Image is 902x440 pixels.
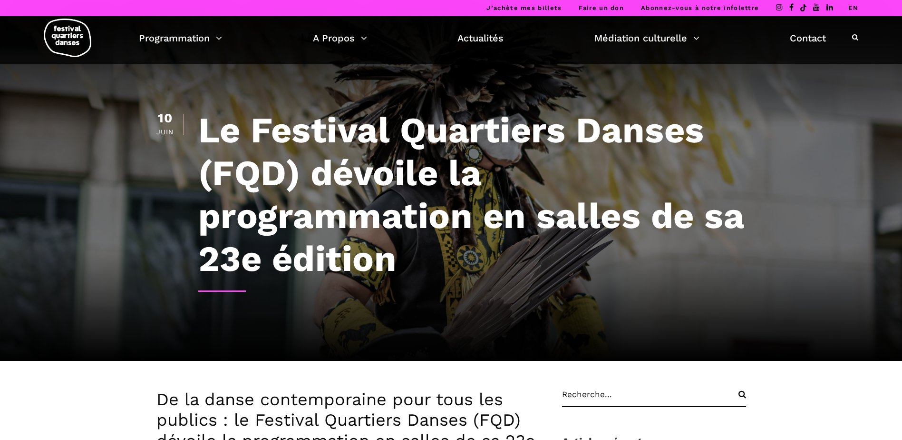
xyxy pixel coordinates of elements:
[579,4,624,11] a: Faire un don
[641,4,759,11] a: Abonnez-vous à notre infolettre
[562,390,746,407] input: Recherche...
[198,109,746,280] h1: Le Festival Quartiers Danses (FQD) dévoile la programmation en salles de sa 23e édition
[156,129,174,135] div: Juin
[139,30,222,46] a: Programmation
[848,4,858,11] a: EN
[156,112,174,125] div: 10
[594,30,699,46] a: Médiation culturelle
[313,30,367,46] a: A Propos
[790,30,826,46] a: Contact
[44,19,91,57] img: logo-fqd-med
[486,4,562,11] a: J’achète mes billets
[457,30,504,46] a: Actualités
